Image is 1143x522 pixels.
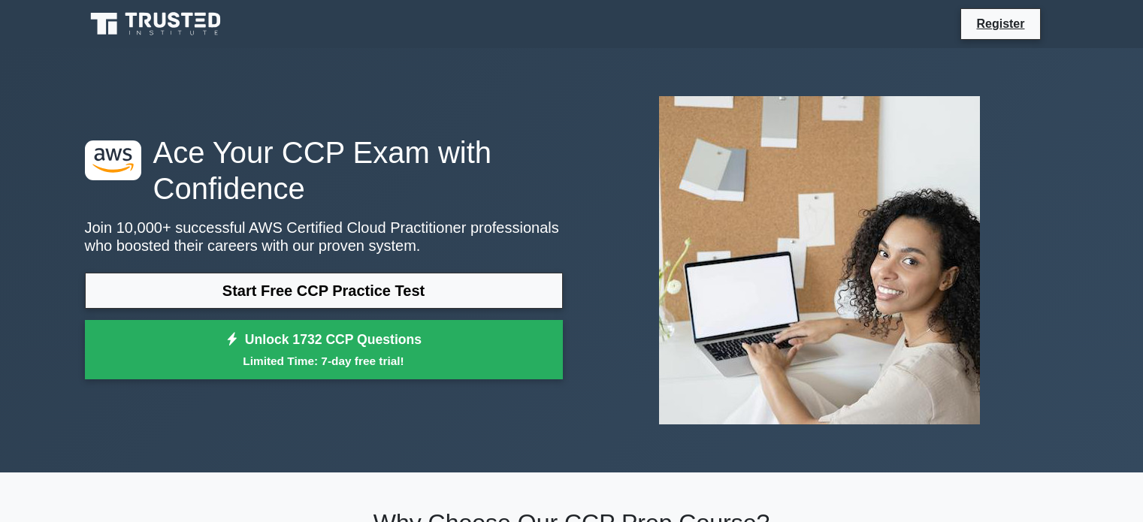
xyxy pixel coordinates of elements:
[85,320,563,380] a: Unlock 1732 CCP QuestionsLimited Time: 7-day free trial!
[85,134,563,207] h1: Ace Your CCP Exam with Confidence
[104,352,544,370] small: Limited Time: 7-day free trial!
[967,14,1033,33] a: Register
[85,219,563,255] p: Join 10,000+ successful AWS Certified Cloud Practitioner professionals who boosted their careers ...
[85,273,563,309] a: Start Free CCP Practice Test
